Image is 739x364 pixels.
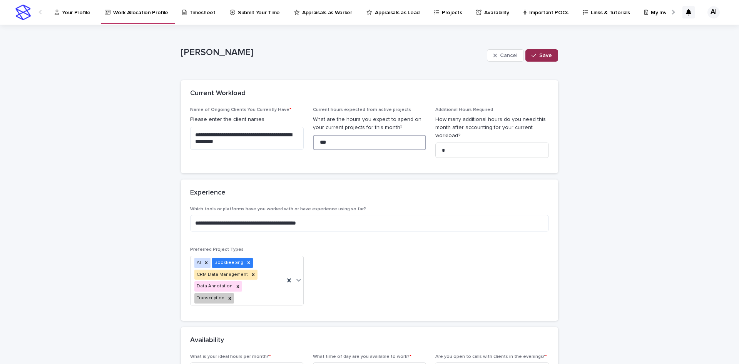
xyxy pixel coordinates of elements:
div: AI [194,258,202,268]
span: What is your ideal hours per month? [190,354,271,359]
h2: Availability [190,336,224,345]
span: Save [539,53,552,58]
div: Data Annotation [194,281,234,292]
p: How many additional hours do you need this month after accounting for your current workload? [435,116,549,139]
span: Cancel [500,53,517,58]
p: [PERSON_NAME] [181,47,484,58]
h2: Current Workload [190,89,246,98]
div: Transcription [194,293,226,304]
div: CRM Data Management [194,270,249,280]
p: What are the hours you expect to spend on your current projects for this month? [313,116,426,132]
img: stacker-logo-s-only.png [15,5,31,20]
span: Are you open to calls with clients in the evenings? [435,354,547,359]
div: AI [707,6,720,18]
span: Current hours expected from active projects [313,107,411,112]
span: Preferred Project Types [190,247,244,252]
button: Save [525,49,558,62]
div: Bookkeeping [212,258,244,268]
span: Which tools or platforms have you worked with or have experience using so far? [190,207,366,211]
p: Please enter the client names. [190,116,304,124]
button: Cancel [487,49,524,62]
h2: Experience [190,189,226,197]
span: What time of day are you available to work? [313,354,411,359]
span: Additional Hours Required [435,107,493,112]
span: Name of Ongoing Clients You Currently Have [190,107,291,112]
